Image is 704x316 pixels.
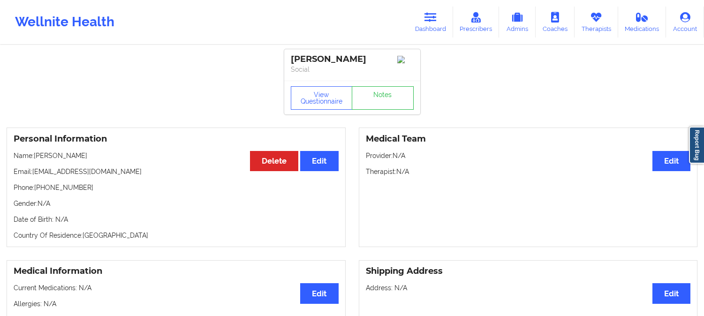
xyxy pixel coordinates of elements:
h3: Medical Information [14,266,339,277]
a: Account [666,7,704,38]
a: Coaches [536,7,575,38]
a: Notes [352,86,414,110]
a: Prescribers [453,7,500,38]
a: Medications [618,7,666,38]
button: Edit [300,283,338,303]
h3: Shipping Address [366,266,691,277]
h3: Medical Team [366,134,691,144]
p: Therapist: N/A [366,167,691,176]
p: Allergies: N/A [14,299,339,308]
p: Current Medications: N/A [14,283,339,293]
a: Dashboard [408,7,453,38]
p: Provider: N/A [366,151,691,160]
button: Edit [652,283,690,303]
a: Therapists [575,7,618,38]
button: Delete [250,151,298,171]
button: Edit [652,151,690,171]
p: Email: [EMAIL_ADDRESS][DOMAIN_NAME] [14,167,339,176]
p: Social [291,65,414,74]
p: Country Of Residence: [GEOGRAPHIC_DATA] [14,231,339,240]
button: Edit [300,151,338,171]
div: [PERSON_NAME] [291,54,414,65]
p: Phone: [PHONE_NUMBER] [14,183,339,192]
p: Address: N/A [366,283,691,293]
h3: Personal Information [14,134,339,144]
a: Report Bug [689,127,704,164]
p: Name: [PERSON_NAME] [14,151,339,160]
button: View Questionnaire [291,86,353,110]
img: Image%2Fplaceholer-image.png [397,56,414,63]
p: Date of Birth: N/A [14,215,339,224]
a: Admins [499,7,536,38]
p: Gender: N/A [14,199,339,208]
